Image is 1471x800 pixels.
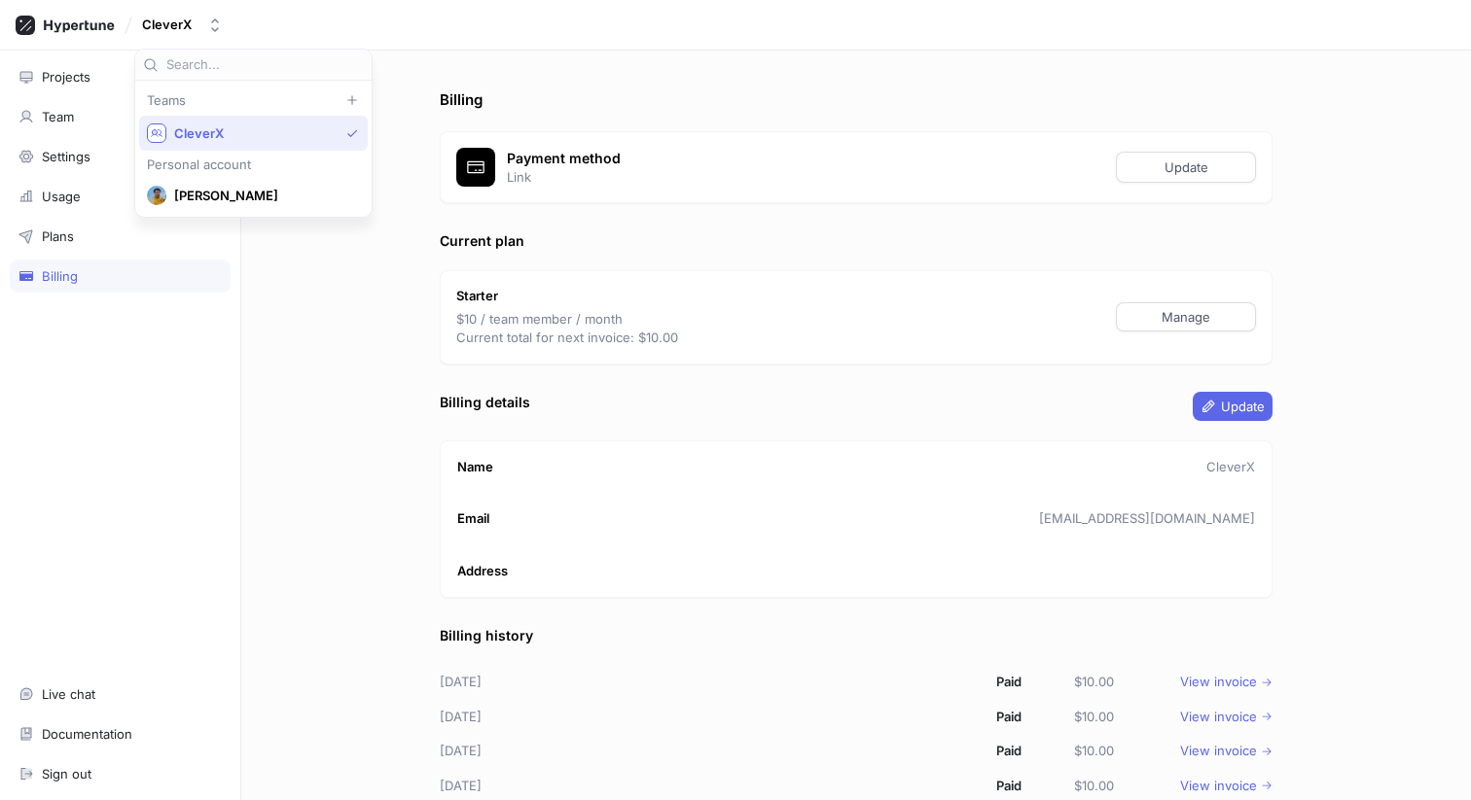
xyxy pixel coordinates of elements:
p: Billing history [440,625,1273,645]
p: Billing details [440,392,530,421]
a: Team [10,100,231,133]
p: Billing [440,89,1273,112]
div: Usage [42,189,81,204]
div: Plans [42,228,74,244]
p: Paid [996,742,1022,761]
button: Update [1116,152,1256,183]
a: Settings [10,140,231,173]
p: $10.00 [1074,742,1114,761]
p: [DATE] [440,742,482,761]
input: Search... [166,55,364,75]
a: Plans [10,220,231,253]
span: Update [1165,161,1208,173]
p: Paid [996,708,1022,727]
span: CleverX [174,125,339,142]
p: $10.00 [1074,777,1114,796]
span: Update [1221,400,1265,412]
div: Billing [42,268,78,284]
a: View invoice [1180,708,1273,727]
p: Name [457,458,493,477]
a: Documentation [10,717,231,750]
p: Current plan [440,230,1273,251]
div: CleverX [142,17,192,33]
div: Teams [139,92,368,108]
a: View invoice [1180,777,1273,796]
p: [DATE] [440,673,482,692]
button: Update [1193,392,1273,421]
p: $10 / team member / month Current total for next invoice: $10.00 [456,310,678,348]
p: Email [457,509,489,529]
a: View invoice [1180,742,1273,761]
div: Live chat [42,686,95,702]
div: Personal account [139,158,368,170]
div: Settings [42,149,90,164]
p: CleverX [1206,458,1255,477]
a: View invoice [1180,673,1273,692]
p: [DATE] [440,777,482,796]
a: Projects [10,60,231,93]
p: Address [457,562,508,581]
div: Projects [42,69,90,85]
p: $10.00 [1074,673,1114,692]
p: Paid [996,673,1022,692]
p: Payment method [507,148,1104,168]
button: CleverX [134,9,231,41]
a: Usage [10,180,231,213]
p: Paid [996,777,1022,796]
span: Manage [1162,311,1210,323]
a: Billing [10,260,231,293]
div: Sign out [42,766,91,782]
p: Link [507,168,1104,188]
p: [DATE] [440,708,482,727]
button: Manage [1116,302,1256,331]
p: [EMAIL_ADDRESS][DOMAIN_NAME] [1039,509,1255,529]
div: Team [42,109,74,124]
span: [PERSON_NAME] [174,188,350,204]
p: $10.00 [1074,708,1114,727]
div: Documentation [42,726,132,742]
p: Starter [456,287,678,306]
img: User [147,186,166,205]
